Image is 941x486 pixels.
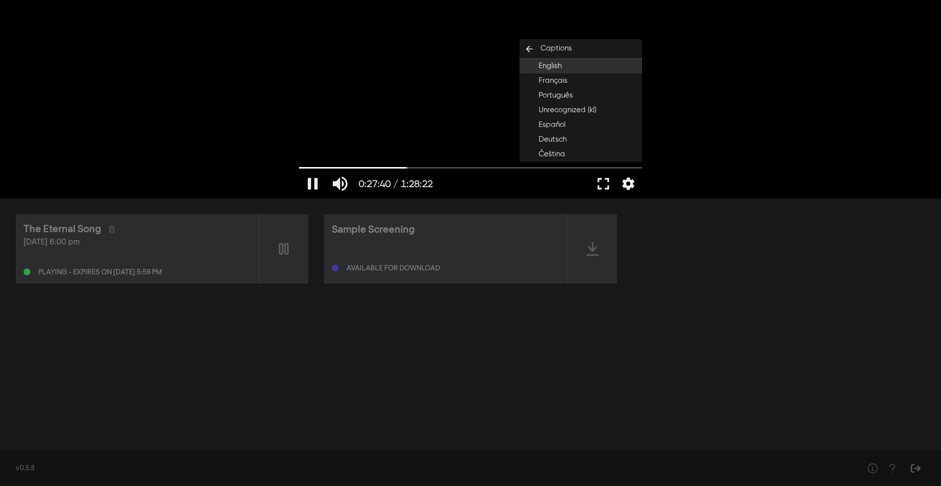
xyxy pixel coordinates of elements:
[347,265,440,272] div: Available for download
[539,105,596,116] span: Unrecognized (kl)
[520,39,642,59] button: Back
[539,149,565,160] span: Čeština
[24,222,101,237] div: The Eternal Song
[332,222,415,237] div: Sample Screening
[24,237,251,248] div: [DATE] 6:00 pm
[354,169,438,198] button: 0:27:40 / 1:28:22
[520,88,642,103] button: Português
[539,75,568,87] span: Français
[520,132,642,147] button: Deutsch
[326,169,354,198] button: Mute
[617,169,640,198] button: More settings
[520,73,642,88] button: Français
[539,120,566,131] span: Español
[38,269,162,276] div: Playing - expires on [DATE] 5:59 pm
[882,459,902,478] button: Help
[539,61,562,72] span: English
[520,59,642,73] button: English
[906,459,925,478] button: Sign Out
[16,463,843,474] div: v0.5.8
[299,169,326,198] button: Pause
[520,147,642,162] button: Čeština
[539,90,573,101] span: Português
[863,459,882,478] button: Help
[590,169,617,198] button: Full screen
[539,134,567,146] span: Deutsch
[520,118,642,132] button: Español
[541,43,572,54] span: Captions
[520,103,642,118] button: Unrecognized (kl)
[520,44,539,54] i: arrow_back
